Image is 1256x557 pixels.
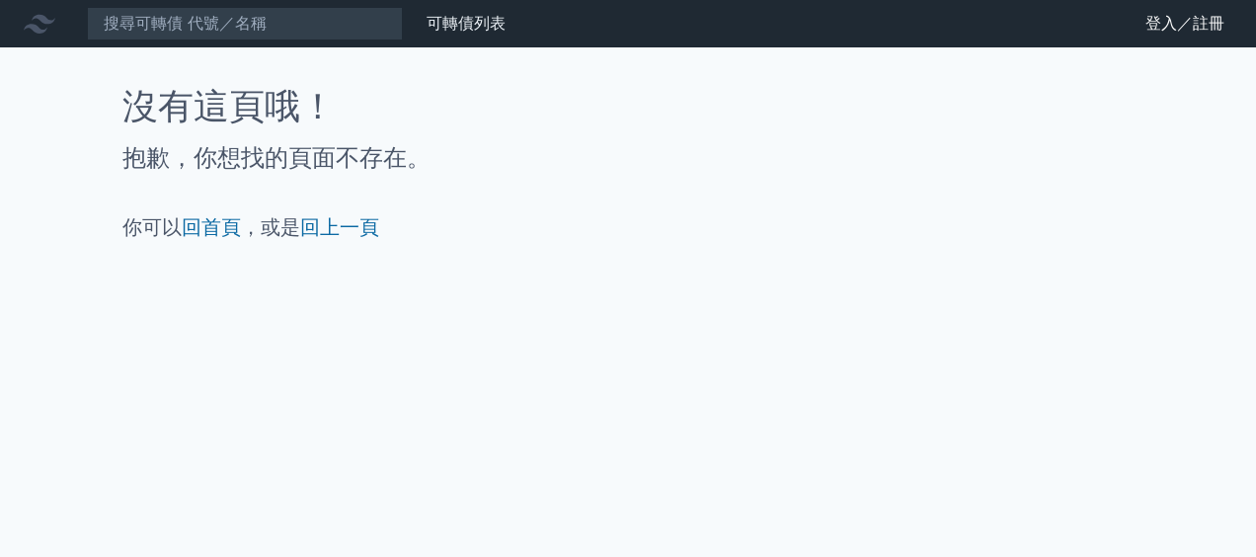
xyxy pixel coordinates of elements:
[122,87,1134,126] h1: 沒有這頁哦！
[87,7,403,40] input: 搜尋可轉債 代號／名稱
[182,215,241,239] a: 回首頁
[427,14,506,33] a: 可轉債列表
[122,142,1134,174] h2: 抱歉，你想找的頁面不存在。
[122,213,1134,241] p: 你可以 ，或是
[1130,8,1240,40] a: 登入／註冊
[300,215,379,239] a: 回上一頁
